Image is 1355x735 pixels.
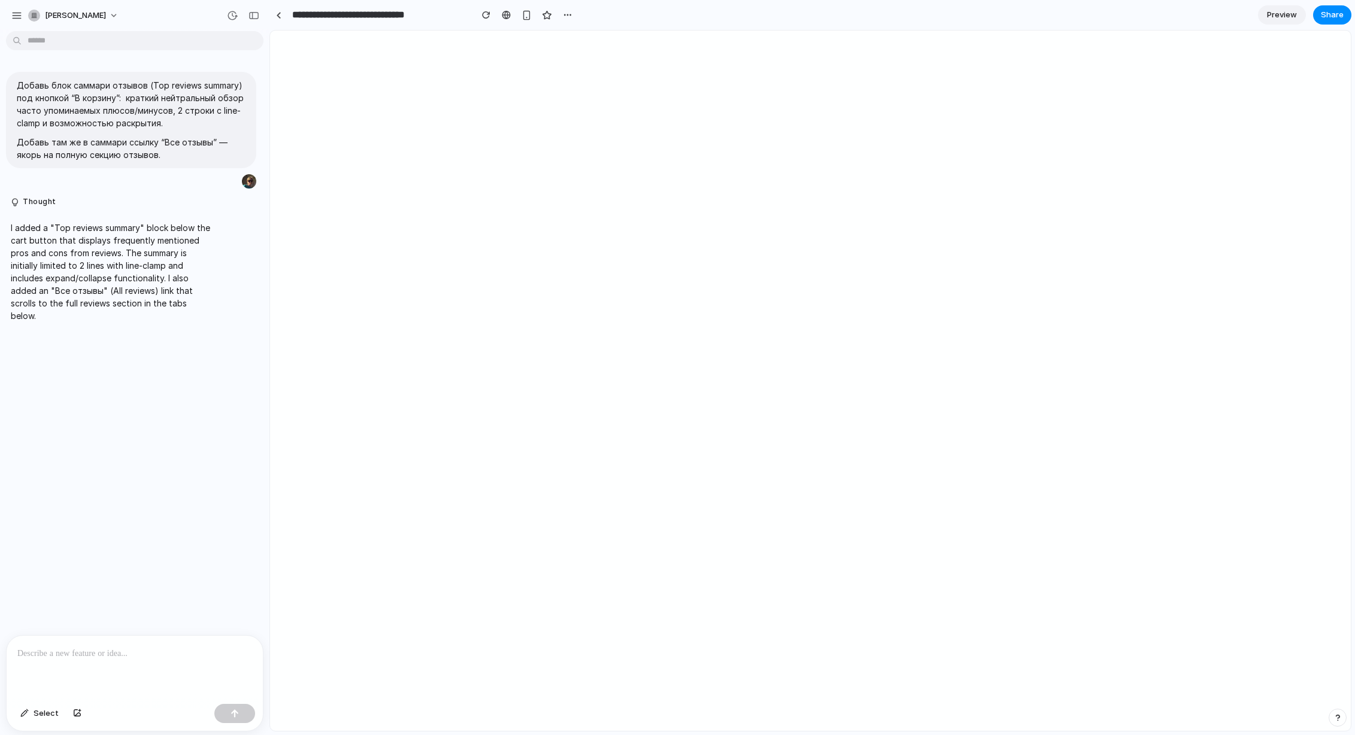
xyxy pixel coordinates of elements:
span: Share [1321,9,1344,21]
p: Добавь там же в саммари ссылку “Все отзывы” — якорь на полную секцию отзывов. [17,136,245,161]
button: Share [1313,5,1351,25]
a: Preview [1258,5,1306,25]
p: Добавь блок саммари отзывов (Top reviews summary) под кнопкой “В корзину”: краткий нейтральный об... [17,79,245,129]
span: Preview [1267,9,1297,21]
span: Select [34,707,59,719]
button: [PERSON_NAME] [23,6,125,25]
p: I added a "Top reviews summary" block below the cart button that displays frequently mentioned pr... [11,221,211,322]
button: Select [14,704,65,723]
span: [PERSON_NAME] [45,10,106,22]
